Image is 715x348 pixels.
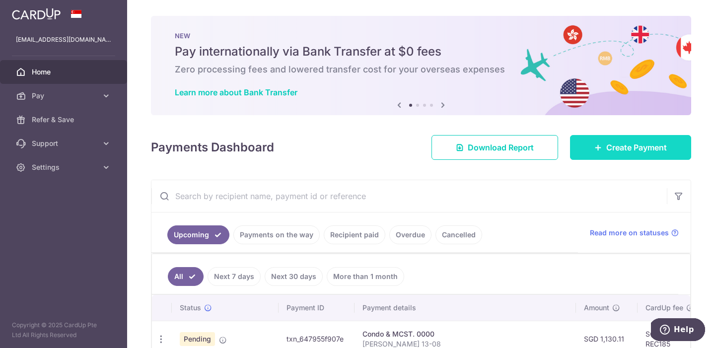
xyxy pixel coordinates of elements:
img: CardUp [12,8,61,20]
a: Download Report [431,135,558,160]
a: Cancelled [435,225,482,244]
th: Payment ID [279,295,355,321]
span: Create Payment [606,141,667,153]
a: More than 1 month [327,267,404,286]
span: Amount [584,303,609,313]
p: NEW [175,32,667,40]
span: Refer & Save [32,115,97,125]
span: Home [32,67,97,77]
a: Read more on statuses [590,228,679,238]
p: [EMAIL_ADDRESS][DOMAIN_NAME] [16,35,111,45]
div: Condo & MCST. 0000 [362,329,568,339]
h6: Zero processing fees and lowered transfer cost for your overseas expenses [175,64,667,75]
a: Payments on the way [233,225,320,244]
span: Help [23,7,43,16]
img: Bank transfer banner [151,16,691,115]
a: Learn more about Bank Transfer [175,87,297,97]
span: Settings [32,162,97,172]
a: Next 7 days [208,267,261,286]
input: Search by recipient name, payment id or reference [151,180,667,212]
a: Overdue [389,225,431,244]
span: Read more on statuses [590,228,669,238]
span: CardUp fee [645,303,683,313]
a: Upcoming [167,225,229,244]
a: Create Payment [570,135,691,160]
a: All [168,267,204,286]
th: Payment details [355,295,576,321]
span: Pending [180,332,215,346]
span: Status [180,303,201,313]
iframe: Opens a widget where you can find more information [651,318,705,343]
span: Pay [32,91,97,101]
h4: Payments Dashboard [151,139,274,156]
span: Support [32,139,97,148]
span: Download Report [468,141,534,153]
a: Next 30 days [265,267,323,286]
h5: Pay internationally via Bank Transfer at $0 fees [175,44,667,60]
a: Recipient paid [324,225,385,244]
